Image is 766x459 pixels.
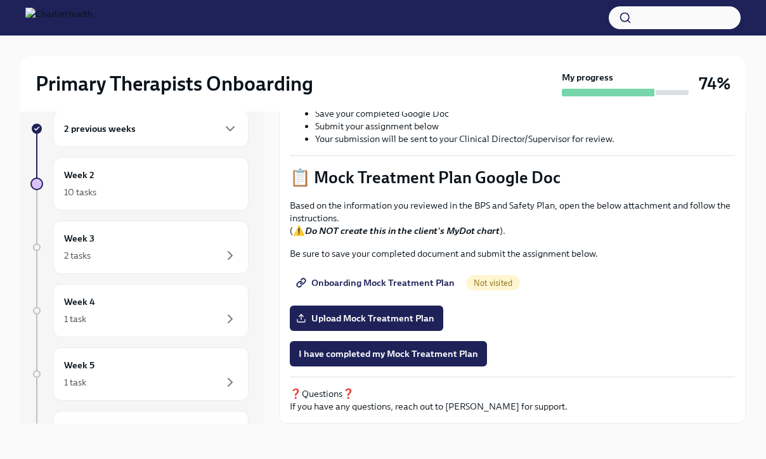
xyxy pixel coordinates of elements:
[299,312,434,325] span: Upload Mock Treatment Plan
[64,358,94,372] h6: Week 5
[64,376,86,389] div: 1 task
[290,247,735,260] p: Be sure to save your completed document and submit the assignment below.
[290,166,735,189] p: 📋 Mock Treatment Plan Google Doc
[53,110,249,147] div: 2 previous weeks
[64,422,95,436] h6: Week 6
[290,270,464,295] a: Onboarding Mock Treatment Plan
[64,295,95,309] h6: Week 4
[64,186,96,198] div: 10 tasks
[30,157,249,210] a: Week 210 tasks
[64,168,94,182] h6: Week 2
[299,347,478,360] span: I have completed my Mock Treatment Plan
[290,387,735,413] p: ❓Questions❓ If you have any questions, reach out to [PERSON_NAME] for support.
[290,341,487,366] button: I have completed my Mock Treatment Plan
[315,133,735,145] li: Your submission will be sent to your Clinical Director/Supervisor for review.
[36,71,313,96] h2: Primary Therapists Onboarding
[25,8,93,28] img: CharlieHealth
[305,225,500,236] strong: Do NOT create this in the client's MyDot chart
[30,284,249,337] a: Week 41 task
[315,120,735,133] li: Submit your assignment below
[64,122,136,136] h6: 2 previous weeks
[315,107,735,120] li: Save your completed Google Doc
[64,313,86,325] div: 1 task
[290,306,443,331] label: Upload Mock Treatment Plan
[290,199,735,237] p: Based on the information you reviewed in the BPS and Safety Plan, open the below attachment and f...
[30,347,249,401] a: Week 51 task
[562,71,613,84] strong: My progress
[299,276,455,289] span: Onboarding Mock Treatment Plan
[64,231,94,245] h6: Week 3
[699,72,730,95] h3: 74%
[30,221,249,274] a: Week 32 tasks
[466,278,520,288] span: Not visited
[64,249,91,262] div: 2 tasks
